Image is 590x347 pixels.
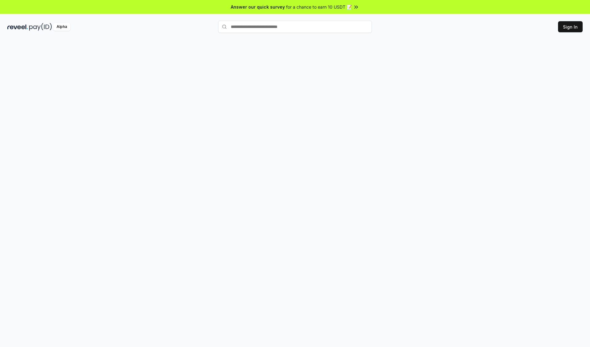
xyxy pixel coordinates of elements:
img: reveel_dark [7,23,28,31]
button: Sign In [558,21,583,32]
span: Answer our quick survey [231,4,285,10]
div: Alpha [53,23,70,31]
span: for a chance to earn 10 USDT 📝 [286,4,352,10]
img: pay_id [29,23,52,31]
